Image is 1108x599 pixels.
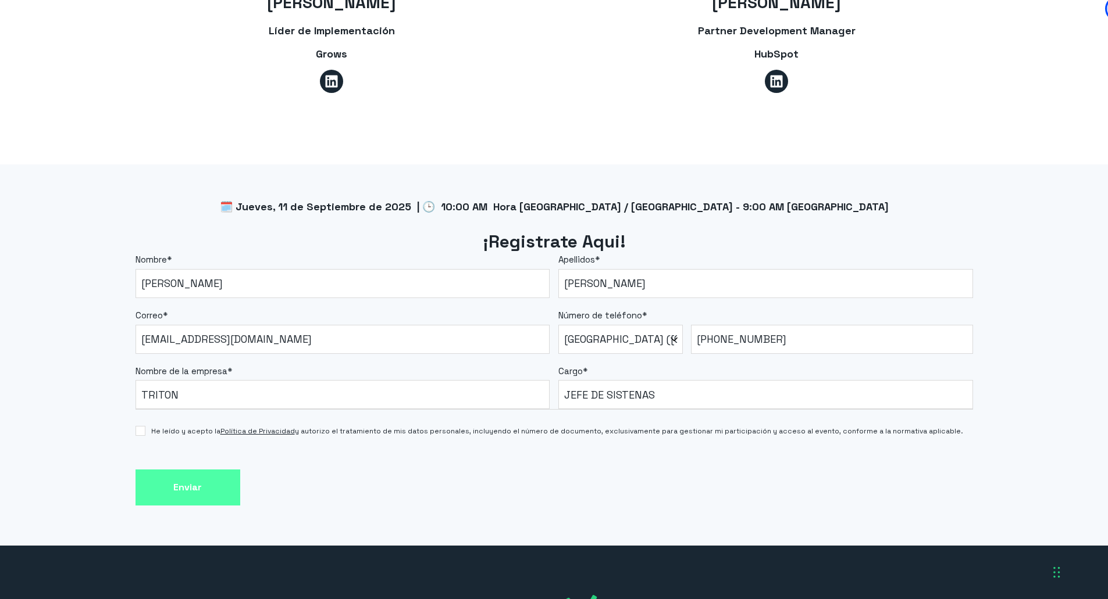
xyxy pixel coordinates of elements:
h2: ¡Registrate Aqui! [136,230,973,254]
span: 🗓️ Jueves, 11 de Septiembre de 2025 | 🕒 10:00 AM Hora [GEOGRAPHIC_DATA] / [GEOGRAPHIC_DATA] - 9:0... [220,200,889,213]
a: Síguenos en LinkedIn [765,70,788,93]
span: Cargo [558,365,583,376]
div: Arrastrar [1053,555,1060,590]
span: Partner Development Manager [698,24,856,37]
span: Líder de Implementación [269,24,395,37]
input: Enviar [136,469,240,506]
span: He leído y acepto la y autorizo el tratamiento de mis datos personales, incluyendo el número de d... [151,426,963,436]
input: He leído y acepto laPolítica de Privacidady autorizo el tratamiento de mis datos personales, incl... [136,426,145,436]
a: Política de Privacidad [220,426,295,436]
span: Número de teléfono [558,310,642,321]
span: Correo [136,310,163,321]
span: Grows [316,47,347,60]
a: Síguenos en LinkedIn [320,70,343,93]
div: Widget de chat [899,450,1108,599]
span: Nombre [136,254,167,265]
span: Apellidos [558,254,595,265]
iframe: Chat Widget [899,450,1108,599]
span: HubSpot [754,47,799,60]
span: Nombre de la empresa [136,365,227,376]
